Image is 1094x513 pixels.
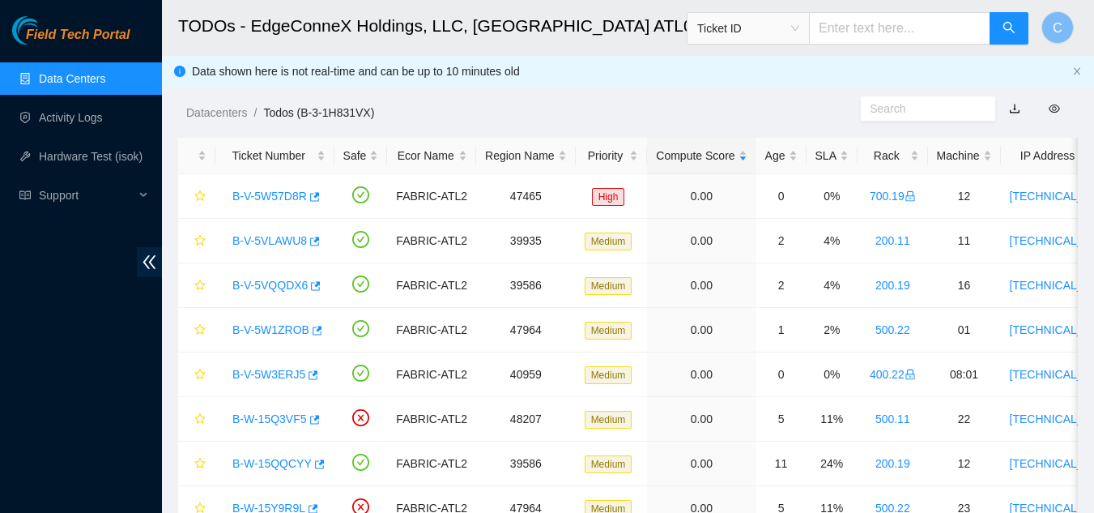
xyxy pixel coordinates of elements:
td: 48207 [476,397,576,442]
button: C [1041,11,1074,44]
td: FABRIC-ATL2 [387,219,476,263]
td: FABRIC-ATL2 [387,263,476,308]
td: 22 [928,397,1001,442]
td: 0.00 [647,219,756,263]
span: check-circle [352,231,369,248]
td: 47465 [476,174,576,219]
td: 24% [807,442,858,486]
span: lock [905,369,916,380]
td: FABRIC-ATL2 [387,353,476,397]
span: Support [39,179,134,212]
td: FABRIC-ATL2 [387,308,476,353]
a: B-V-5VLAWU8 [232,234,307,247]
a: 400.22lock [870,368,916,381]
td: 12 [928,442,1001,486]
td: 2% [807,308,858,353]
a: 500.22 [875,323,910,336]
td: 47964 [476,308,576,353]
button: star [187,272,206,298]
span: close [1072,66,1082,76]
td: 39586 [476,263,576,308]
span: star [194,190,206,203]
a: B-V-5W1ZROB [232,323,309,336]
span: C [1053,18,1062,38]
td: 4% [807,219,858,263]
span: lock [905,190,916,202]
td: FABRIC-ATL2 [387,397,476,442]
span: star [194,369,206,382]
span: search [1002,21,1015,36]
td: 40959 [476,353,576,397]
a: Data Centers [39,72,105,85]
td: 12 [928,174,1001,219]
span: read [19,190,31,201]
button: search [990,12,1028,45]
button: star [187,451,206,477]
span: star [194,235,206,248]
span: Ticket ID [697,16,799,41]
a: B-V-5W3ERJ5 [232,368,305,381]
td: 2 [756,263,807,308]
a: 500.11 [875,413,910,425]
button: star [187,317,206,343]
a: B-V-5VQQDX6 [232,279,308,292]
span: High [592,188,625,206]
td: 0.00 [647,263,756,308]
td: 4% [807,263,858,308]
a: B-W-15QQCYY [232,457,312,470]
td: 1 [756,308,807,353]
td: 39935 [476,219,576,263]
td: 0% [807,353,858,397]
td: 0.00 [647,397,756,442]
a: 200.11 [875,234,910,247]
button: download [997,96,1032,122]
span: check-circle [352,365,369,382]
button: star [187,361,206,387]
td: 0 [756,174,807,219]
td: 01 [928,308,1001,353]
td: 08:01 [928,353,1001,397]
td: 0.00 [647,442,756,486]
span: Medium [585,277,632,295]
td: 0% [807,174,858,219]
td: FABRIC-ATL2 [387,442,476,486]
button: close [1072,66,1082,77]
td: FABRIC-ATL2 [387,174,476,219]
img: Akamai Technologies [12,16,82,45]
button: star [187,406,206,432]
td: 5 [756,397,807,442]
span: star [194,413,206,426]
td: 11 [756,442,807,486]
a: B-W-15Q3VF5 [232,413,307,425]
td: 0.00 [647,353,756,397]
span: star [194,458,206,471]
a: 200.19 [875,279,910,292]
td: 2 [756,219,807,263]
span: double-left [137,247,162,277]
span: Field Tech Portal [26,28,130,43]
span: eye [1049,103,1060,114]
a: Akamai TechnologiesField Tech Portal [12,29,130,50]
td: 39586 [476,442,576,486]
span: Medium [585,366,632,384]
span: star [194,280,206,293]
span: close-circle [352,409,369,426]
td: 11 [928,219,1001,263]
span: star [194,324,206,337]
span: check-circle [352,320,369,337]
input: Search [870,100,973,118]
a: Activity Logs [39,111,103,124]
a: 700.19lock [870,190,916,203]
a: download [1009,102,1020,115]
span: Medium [585,455,632,473]
a: Hardware Test (isok) [39,150,143,163]
td: 11% [807,397,858,442]
td: 16 [928,263,1001,308]
td: 0.00 [647,174,756,219]
span: Medium [585,411,632,429]
span: check-circle [352,276,369,293]
span: / [253,106,257,119]
button: star [187,183,206,209]
a: Todos (B-3-1H831VX) [263,106,374,119]
td: 0.00 [647,308,756,353]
